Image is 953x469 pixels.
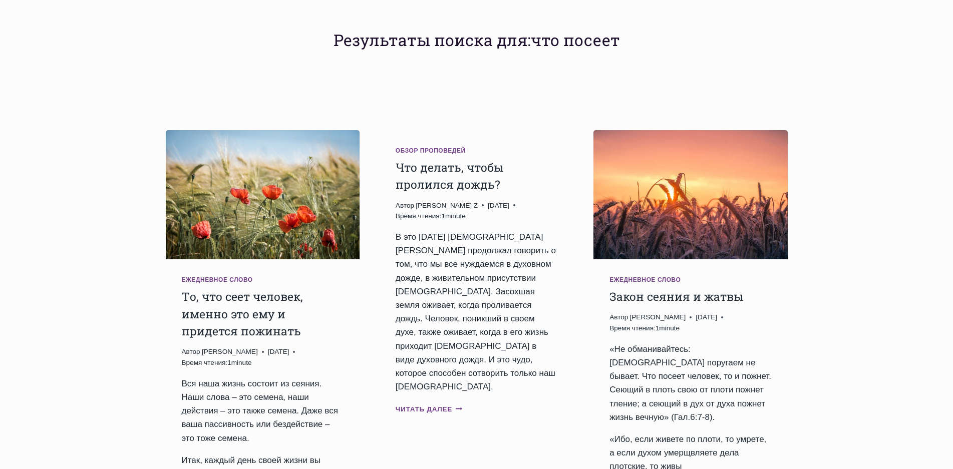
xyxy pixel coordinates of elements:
[630,313,686,321] a: [PERSON_NAME]
[396,212,442,220] span: Время чтения:
[593,130,787,259] img: Закон сеяния и жатвы
[609,324,656,332] span: Время чтения:
[231,359,252,366] span: minute
[445,212,466,220] span: minute
[182,377,344,445] p: Вся наша жизнь состоит из сеяния. Наши слова – это семена, наши действия – это также семена. Даже...
[531,29,620,51] span: что посеет
[396,160,503,192] a: Что делать, чтобы пролился дождь?
[166,130,360,259] img: Tо, что сеет человек, именно это ему и придется пожинать
[396,230,557,393] p: В это [DATE] [DEMOGRAPHIC_DATA] [PERSON_NAME] продолжал говорить о том, что мы все нуждаемся в ду...
[609,342,771,424] p: «Не обманивайтесь: [DEMOGRAPHIC_DATA] поругаем не бывает. Что посеет человек, то и пожнет. Сеющий...
[416,202,478,209] a: [PERSON_NAME] Z
[696,312,717,323] time: [DATE]
[334,28,620,52] h1: Результаты поиска для:
[659,324,680,332] span: minute
[488,200,509,211] time: [DATE]
[182,357,252,368] span: 1
[396,147,466,154] a: Обзор проповедей
[396,200,414,211] span: Автор
[609,312,628,323] span: Автор
[396,211,466,222] span: 1
[609,276,681,283] a: Ежедневное слово
[396,405,463,413] a: Читать далее
[182,276,253,283] a: Ежедневное слово
[268,346,289,357] time: [DATE]
[609,323,680,334] span: 1
[202,348,258,355] a: [PERSON_NAME]
[609,289,743,304] a: Закон сеяния и жатвы
[182,346,200,357] span: Автор
[182,289,303,338] a: Tо, что сеет человек, именно это ему и придется пожинать
[182,359,228,366] span: Время чтения:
